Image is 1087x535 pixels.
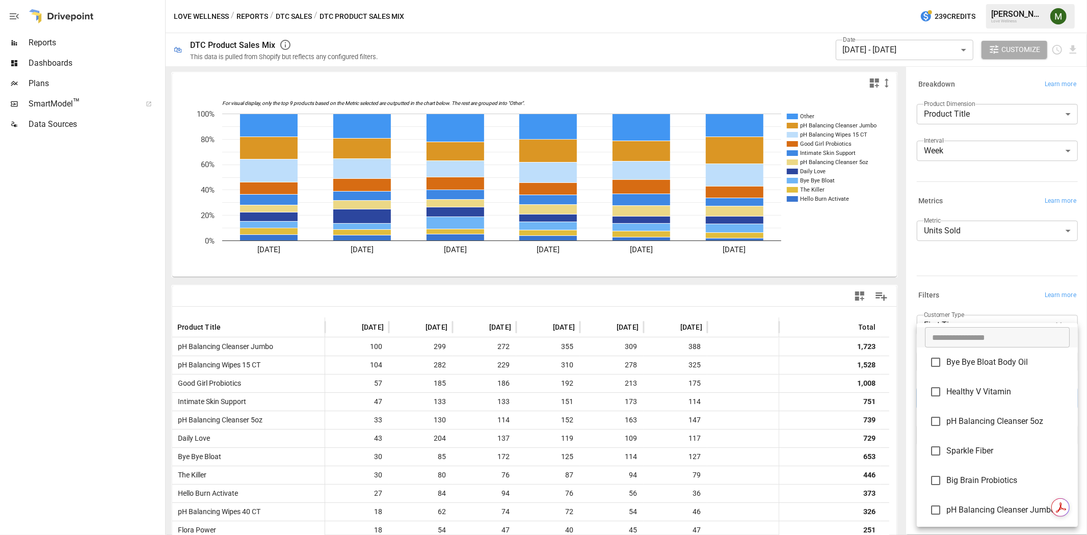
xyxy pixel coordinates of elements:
span: pH Balancing Cleanser Jumbo [946,504,1070,516]
span: Healthy V Vitamin [946,386,1070,398]
span: Sparkle Fiber [946,445,1070,457]
span: Bye Bye Bloat Body Oil [946,356,1070,368]
span: pH Balancing Cleanser 5oz [946,415,1070,427]
span: Big Brain Probiotics [946,474,1070,487]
